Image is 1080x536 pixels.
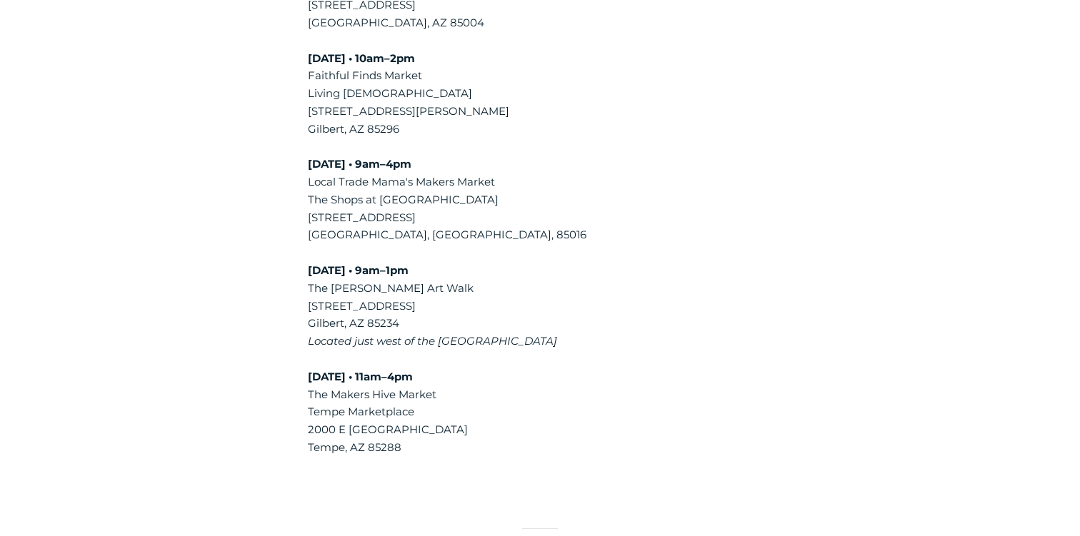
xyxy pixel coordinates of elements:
strong: [DATE] • 9am–4pm [308,157,411,171]
em: Located just west of the [GEOGRAPHIC_DATA] [308,334,557,348]
p: Faithful Finds Market Living [DEMOGRAPHIC_DATA] [STREET_ADDRESS][PERSON_NAME] Gilbert, AZ 85296 [308,50,772,138]
p: The Makers Hive Market Tempe Marketplace 2000 E [GEOGRAPHIC_DATA] Tempe, AZ 85288 [308,368,772,457]
p: Local Trade Mama's Makers Market The Shops at [GEOGRAPHIC_DATA] [STREET_ADDRESS] [GEOGRAPHIC_DATA... [308,156,772,244]
strong: [DATE] • 10am–2pm [308,51,415,65]
strong: [DATE] • 9am–1pm [308,263,409,277]
p: The [PERSON_NAME] Art Walk [STREET_ADDRESS] Gilbert, AZ 85234 [308,262,772,350]
strong: [DATE] • 11am–4pm [308,370,413,383]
